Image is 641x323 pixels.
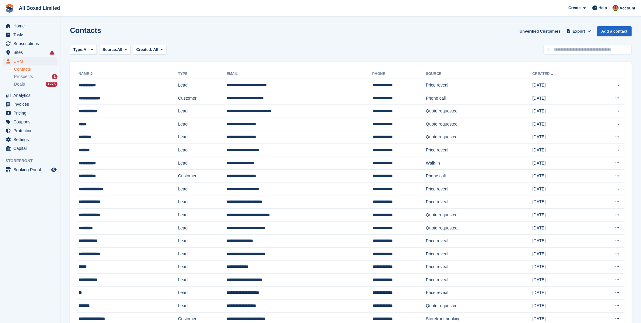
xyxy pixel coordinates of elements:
[14,81,25,87] span: Deals
[426,131,532,144] td: Quote requested
[426,69,532,79] th: Source
[3,39,57,48] a: menu
[532,92,591,105] td: [DATE]
[426,183,532,196] td: Price reveal
[613,5,619,11] img: Sharon Hawkins
[13,135,50,144] span: Settings
[13,109,50,117] span: Pricing
[14,66,57,72] a: Contacts
[178,274,227,287] td: Lead
[426,92,532,105] td: Phone call
[13,57,50,66] span: CRM
[178,157,227,170] td: Lead
[3,118,57,126] a: menu
[620,5,636,11] span: Account
[178,92,227,105] td: Customer
[372,69,426,79] th: Phone
[13,91,50,100] span: Analytics
[3,135,57,144] a: menu
[426,222,532,235] td: Quote requested
[14,73,57,80] a: Prospects 1
[426,235,532,248] td: Price reveal
[133,45,166,55] button: Created: All
[50,166,57,173] a: Preview store
[50,50,54,55] i: Smart entry sync failures have occurred
[52,74,57,79] div: 1
[136,47,152,52] span: Created:
[13,48,50,57] span: Sites
[532,118,591,131] td: [DATE]
[70,26,101,34] h1: Contacts
[3,30,57,39] a: menu
[178,196,227,209] td: Lead
[597,26,632,36] a: Add a contact
[178,286,227,300] td: Lead
[178,69,227,79] th: Type
[227,69,372,79] th: Email
[178,300,227,313] td: Lead
[5,158,61,164] span: Storefront
[178,131,227,144] td: Lead
[532,72,555,76] a: Created
[426,157,532,170] td: Walk-in
[566,26,592,36] button: Export
[3,57,57,66] a: menu
[532,261,591,274] td: [DATE]
[178,118,227,131] td: Lead
[178,183,227,196] td: Lead
[426,79,532,92] td: Price reveal
[532,286,591,300] td: [DATE]
[178,247,227,261] td: Lead
[532,274,591,287] td: [DATE]
[13,39,50,48] span: Subscriptions
[532,222,591,235] td: [DATE]
[426,247,532,261] td: Price reveal
[426,196,532,209] td: Price reveal
[78,72,94,76] a: Name
[3,126,57,135] a: menu
[532,196,591,209] td: [DATE]
[569,5,581,11] span: Create
[73,47,84,53] span: Type:
[178,79,227,92] td: Lead
[426,209,532,222] td: Quote requested
[3,91,57,100] a: menu
[532,105,591,118] td: [DATE]
[532,79,591,92] td: [DATE]
[532,247,591,261] td: [DATE]
[178,144,227,157] td: Lead
[532,170,591,183] td: [DATE]
[517,26,563,36] a: Unverified Customers
[14,81,57,87] a: Deals 1275
[532,300,591,313] td: [DATE]
[3,48,57,57] a: menu
[16,3,62,13] a: All Boxed Limited
[5,4,14,13] img: stora-icon-8386f47178a22dfd0bd8f6a31ec36ba5ce8667c1dd55bd0f319d3a0aa187defe.svg
[13,22,50,30] span: Home
[3,165,57,174] a: menu
[532,209,591,222] td: [DATE]
[70,45,97,55] button: Type: All
[178,105,227,118] td: Lead
[14,74,33,80] span: Prospects
[426,118,532,131] td: Quote requested
[46,82,57,87] div: 1275
[13,165,50,174] span: Booking Portal
[426,144,532,157] td: Price reveal
[178,235,227,248] td: Lead
[99,45,131,55] button: Source: All
[426,300,532,313] td: Quote requested
[3,100,57,108] a: menu
[426,105,532,118] td: Quote requested
[178,261,227,274] td: Lead
[13,100,50,108] span: Invoices
[599,5,607,11] span: Help
[532,183,591,196] td: [DATE]
[532,144,591,157] td: [DATE]
[573,28,585,34] span: Export
[178,209,227,222] td: Lead
[3,22,57,30] a: menu
[117,47,123,53] span: All
[13,118,50,126] span: Coupons
[84,47,89,53] span: All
